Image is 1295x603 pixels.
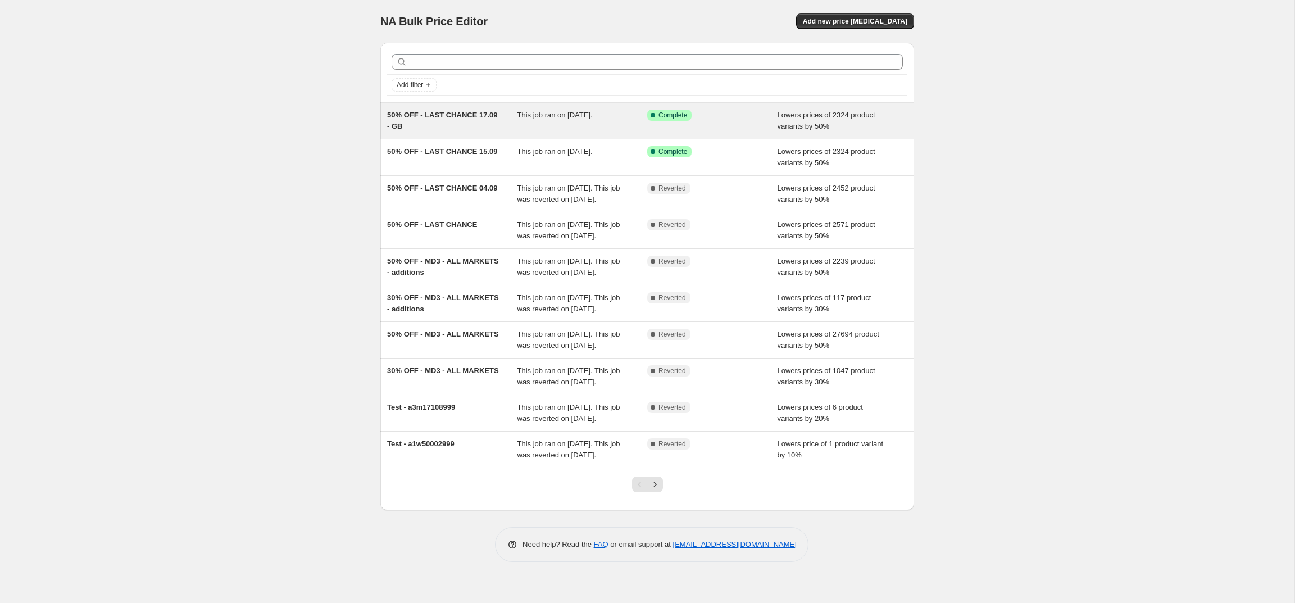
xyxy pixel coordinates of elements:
span: Reverted [658,220,686,229]
span: 50% OFF - MD3 - ALL MARKETS - additions [387,257,499,276]
span: 50% OFF - LAST CHANCE 15.09 [387,147,498,156]
span: Reverted [658,330,686,339]
span: Lowers prices of 1047 product variants by 30% [778,366,875,386]
span: NA Bulk Price Editor [380,15,488,28]
span: This job ran on [DATE]. This job was reverted on [DATE]. [517,184,620,203]
a: [EMAIL_ADDRESS][DOMAIN_NAME] [673,540,797,548]
span: Reverted [658,257,686,266]
span: Lowers prices of 2324 product variants by 50% [778,111,875,130]
span: Lowers price of 1 product variant by 10% [778,439,884,459]
span: Lowers prices of 2239 product variants by 50% [778,257,875,276]
span: This job ran on [DATE]. This job was reverted on [DATE]. [517,439,620,459]
span: 50% OFF - LAST CHANCE 17.09 - GB [387,111,498,130]
span: This job ran on [DATE]. This job was reverted on [DATE]. [517,330,620,350]
nav: Pagination [632,477,663,492]
span: Add filter [397,80,423,89]
span: This job ran on [DATE]. [517,147,593,156]
span: This job ran on [DATE]. This job was reverted on [DATE]. [517,403,620,423]
span: Reverted [658,439,686,448]
span: This job ran on [DATE]. This job was reverted on [DATE]. [517,220,620,240]
span: This job ran on [DATE]. This job was reverted on [DATE]. [517,366,620,386]
span: Lowers prices of 117 product variants by 30% [778,293,871,313]
span: Lowers prices of 6 product variants by 20% [778,403,863,423]
span: This job ran on [DATE]. [517,111,593,119]
span: This job ran on [DATE]. This job was reverted on [DATE]. [517,257,620,276]
a: FAQ [594,540,608,548]
span: Test - a3m17108999 [387,403,455,411]
span: 50% OFF - LAST CHANCE 04.09 [387,184,498,192]
span: Test - a1w50002999 [387,439,455,448]
span: Lowers prices of 2324 product variants by 50% [778,147,875,167]
span: or email support at [608,540,673,548]
span: Complete [658,147,687,156]
span: Lowers prices of 2452 product variants by 50% [778,184,875,203]
span: 50% OFF - MD3 - ALL MARKETS [387,330,499,338]
span: Reverted [658,366,686,375]
span: Complete [658,111,687,120]
span: 50% OFF - LAST CHANCE [387,220,477,229]
button: Add filter [392,78,437,92]
span: Reverted [658,184,686,193]
span: 30% OFF - MD3 - ALL MARKETS [387,366,499,375]
span: Reverted [658,403,686,412]
button: Add new price [MEDICAL_DATA] [796,13,914,29]
span: Need help? Read the [522,540,594,548]
span: Reverted [658,293,686,302]
button: Next [647,477,663,492]
span: Add new price [MEDICAL_DATA] [803,17,907,26]
span: Lowers prices of 2571 product variants by 50% [778,220,875,240]
span: This job ran on [DATE]. This job was reverted on [DATE]. [517,293,620,313]
span: 30% OFF - MD3 - ALL MARKETS - additions [387,293,499,313]
span: Lowers prices of 27694 product variants by 50% [778,330,879,350]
